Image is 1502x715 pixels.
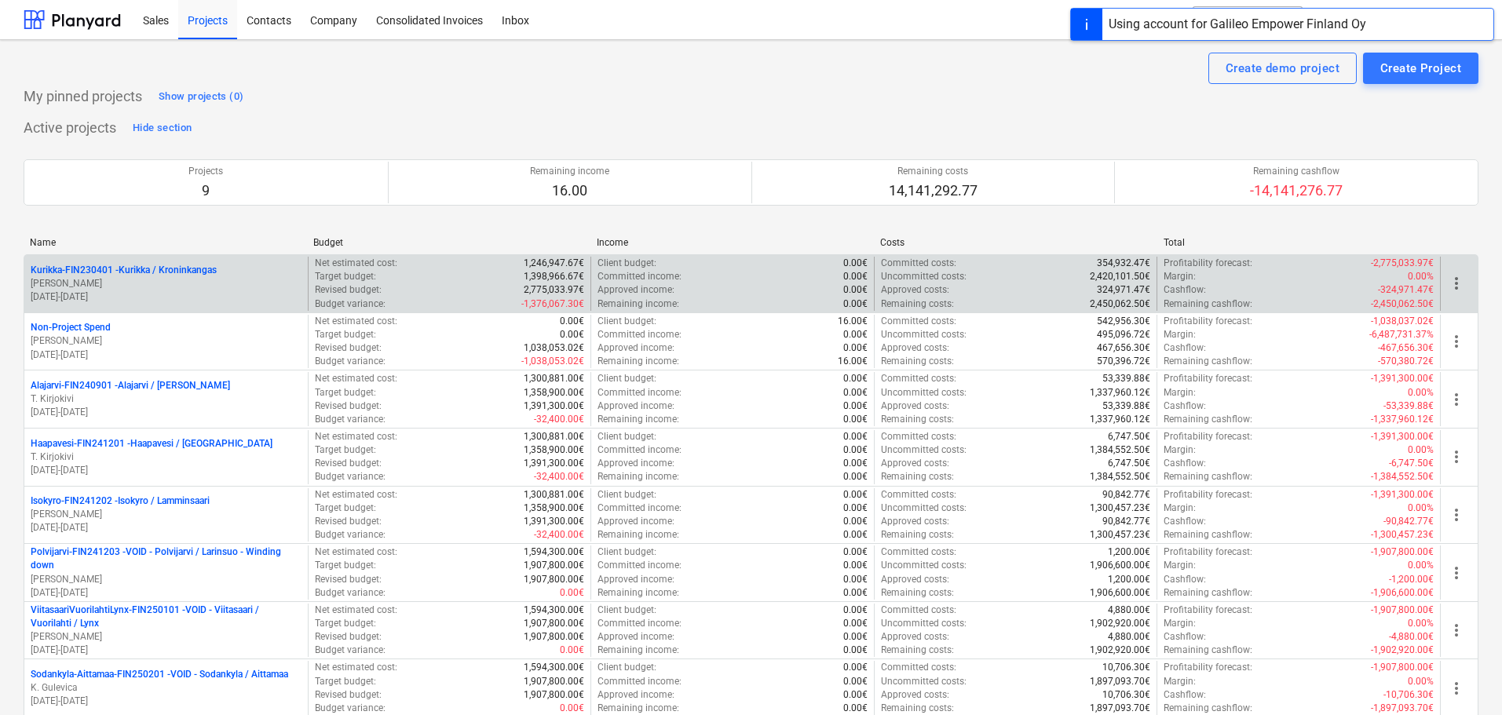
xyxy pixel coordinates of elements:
[1164,470,1252,483] p: Remaining cashflow :
[315,559,376,572] p: Target budget :
[31,508,301,521] p: [PERSON_NAME]
[598,386,682,399] p: Committed income :
[838,315,868,328] p: 16.00€
[1164,399,1206,413] p: Cashflow :
[1164,341,1206,355] p: Cashflow :
[31,392,301,406] p: T. Kirjokivi
[1423,640,1502,715] div: Chat Widget
[1371,604,1434,617] p: -1,907,800.00€
[315,488,397,502] p: Net estimated cost :
[1383,515,1434,528] p: -90,842.77€
[31,451,301,464] p: T. Kirjokivi
[31,334,301,348] p: [PERSON_NAME]
[1090,297,1150,311] p: 2,450,062.50€
[1097,315,1150,328] p: 542,956.30€
[1371,297,1434,311] p: -2,450,062.50€
[31,464,301,477] p: [DATE] - [DATE]
[1408,443,1434,457] p: 0.00%
[881,399,949,413] p: Approved costs :
[889,181,978,200] p: 14,141,292.77
[1371,257,1434,270] p: -2,775,033.97€
[315,386,376,399] p: Target budget :
[315,617,376,630] p: Target budget :
[315,528,386,542] p: Budget variance :
[1447,505,1466,524] span: more_vert
[598,283,674,297] p: Approved income :
[1108,457,1150,470] p: 6,747.50€
[524,515,584,528] p: 1,391,300.00€
[881,315,956,328] p: Committed costs :
[1097,328,1150,341] p: 495,096.72€
[1164,586,1252,600] p: Remaining cashflow :
[1408,386,1434,399] p: 0.00%
[598,315,656,328] p: Client budget :
[1363,53,1478,84] button: Create Project
[31,348,301,362] p: [DATE] - [DATE]
[881,443,967,457] p: Uncommitted costs :
[1164,328,1196,341] p: Margin :
[1371,372,1434,385] p: -1,391,300.00€
[524,399,584,413] p: 1,391,300.00€
[843,515,868,528] p: 0.00€
[843,443,868,457] p: 0.00€
[31,379,230,392] p: Alajarvi-FIN240901 - Alajarvi / [PERSON_NAME]
[315,515,382,528] p: Revised budget :
[843,528,868,542] p: 0.00€
[1447,564,1466,582] span: more_vert
[524,430,584,443] p: 1,300,881.00€
[1371,586,1434,600] p: -1,906,600.00€
[598,502,682,515] p: Committed income :
[843,617,868,630] p: 0.00€
[315,355,386,368] p: Budget variance :
[31,604,301,630] p: ViitasaariVuorilahtiLynx-FIN250101 - VOID - Viitasaari / Vuorilahti / Lynx
[1164,270,1196,283] p: Margin :
[881,559,967,572] p: Uncommitted costs :
[843,399,868,413] p: 0.00€
[1090,528,1150,542] p: 1,300,457.23€
[881,457,949,470] p: Approved costs :
[1383,399,1434,413] p: -53,339.88€
[881,430,956,443] p: Committed costs :
[524,257,584,270] p: 1,246,947.67€
[524,559,584,572] p: 1,907,800.00€
[1108,604,1150,617] p: 4,880.00€
[1090,443,1150,457] p: 1,384,552.50€
[524,617,584,630] p: 1,907,800.00€
[560,328,584,341] p: 0.00€
[1164,573,1206,586] p: Cashflow :
[1164,545,1252,559] p: Profitability forecast :
[1097,341,1150,355] p: 467,656.30€
[598,399,674,413] p: Approved income :
[843,386,868,399] p: 0.00€
[315,413,386,426] p: Budget variance :
[1108,573,1150,586] p: 1,200.00€
[133,119,192,137] div: Hide section
[1371,488,1434,502] p: -1,391,300.00€
[598,341,674,355] p: Approved income :
[31,668,288,681] p: Sodankyla-Aittamaa-FIN250201 - VOID - Sodankyla / Aittamaa
[881,644,954,657] p: Remaining costs :
[1447,332,1466,351] span: more_vert
[560,315,584,328] p: 0.00€
[1102,488,1150,502] p: 90,842.77€
[1108,430,1150,443] p: 6,747.50€
[31,604,301,658] div: ViitasaariVuorilahtiLynx-FIN250101 -VOID - Viitasaari / Vuorilahti / Lynx[PERSON_NAME][DATE]-[DATE]
[31,681,301,695] p: K. Gulevica
[524,488,584,502] p: 1,300,881.00€
[315,661,397,674] p: Net estimated cost :
[1164,443,1196,457] p: Margin :
[1250,181,1343,200] p: -14,141,276.77
[881,341,949,355] p: Approved costs :
[598,355,679,368] p: Remaining income :
[597,237,868,248] div: Income
[315,341,382,355] p: Revised budget :
[315,644,386,657] p: Budget variance :
[521,297,584,311] p: -1,376,067.30€
[843,545,868,559] p: 0.00€
[880,237,1151,248] div: Costs
[1164,488,1252,502] p: Profitability forecast :
[1164,528,1252,542] p: Remaining cashflow :
[315,443,376,457] p: Target budget :
[843,341,868,355] p: 0.00€
[31,521,301,534] p: [DATE] - [DATE]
